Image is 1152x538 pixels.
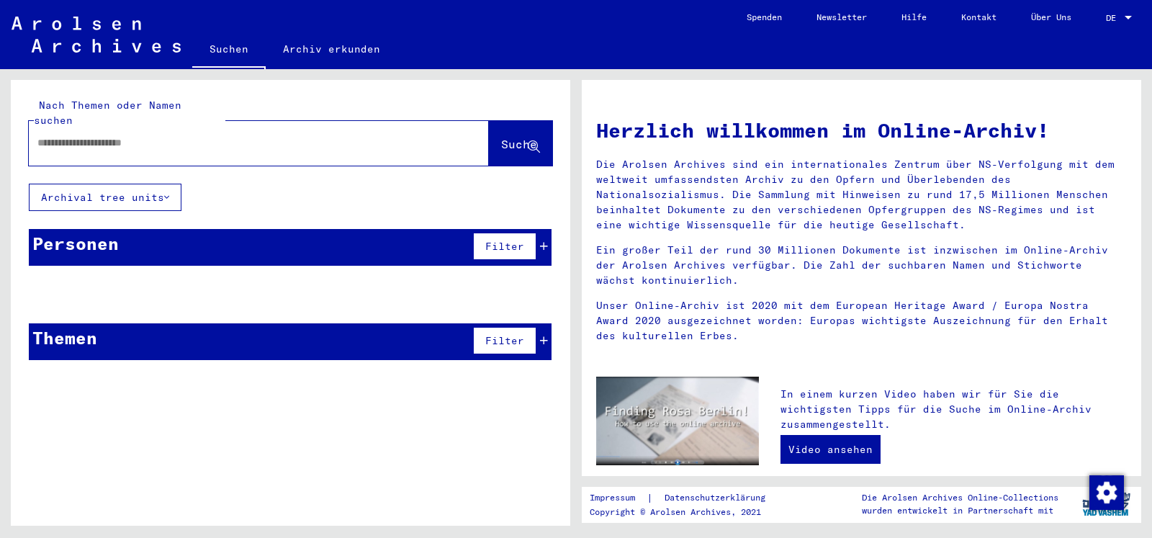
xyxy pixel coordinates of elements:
[12,17,181,53] img: Arolsen_neg.svg
[590,490,783,506] div: |
[590,490,647,506] a: Impressum
[489,121,552,166] button: Suche
[653,490,783,506] a: Datenschutzerklärung
[1089,475,1124,510] img: Zustimmung ändern
[32,325,97,351] div: Themen
[192,32,266,69] a: Suchen
[590,506,783,519] p: Copyright © Arolsen Archives, 2021
[596,115,1127,145] h1: Herzlich willkommen im Online-Archiv!
[862,504,1058,517] p: wurden entwickelt in Partnerschaft mit
[780,435,881,464] a: Video ansehen
[32,230,119,256] div: Personen
[266,32,397,66] a: Archiv erkunden
[485,240,524,253] span: Filter
[29,184,181,211] button: Archival tree units
[34,99,181,127] mat-label: Nach Themen oder Namen suchen
[596,243,1127,288] p: Ein großer Teil der rund 30 Millionen Dokumente ist inzwischen im Online-Archiv der Arolsen Archi...
[596,157,1127,233] p: Die Arolsen Archives sind ein internationales Zentrum über NS-Verfolgung mit dem weltweit umfasse...
[1089,475,1123,509] div: Zustimmung ändern
[596,377,759,465] img: video.jpg
[473,327,536,354] button: Filter
[780,387,1127,432] p: In einem kurzen Video haben wir für Sie die wichtigsten Tipps für die Suche im Online-Archiv zusa...
[501,137,537,151] span: Suche
[1079,486,1133,522] img: yv_logo.png
[473,233,536,260] button: Filter
[1106,13,1122,23] span: DE
[596,298,1127,344] p: Unser Online-Archiv ist 2020 mit dem European Heritage Award / Europa Nostra Award 2020 ausgezeic...
[862,491,1058,504] p: Die Arolsen Archives Online-Collections
[485,334,524,347] span: Filter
